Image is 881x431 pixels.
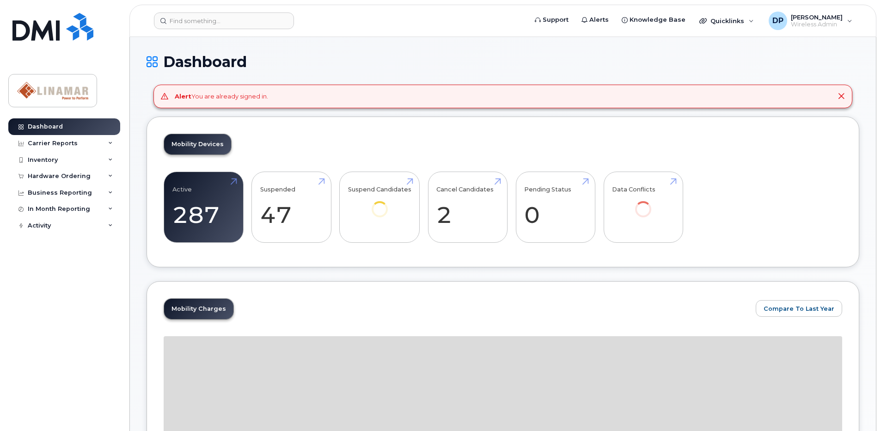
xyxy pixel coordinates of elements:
span: Compare To Last Year [764,304,834,313]
a: Mobility Charges [164,299,233,319]
a: Pending Status 0 [524,177,587,238]
a: Active 287 [172,177,235,238]
div: You are already signed in. [175,92,268,101]
a: Suspend Candidates [348,177,411,230]
a: Suspended 47 [260,177,323,238]
a: Mobility Devices [164,134,231,154]
h1: Dashboard [147,54,859,70]
a: Cancel Candidates 2 [436,177,499,238]
strong: Alert [175,92,191,100]
button: Compare To Last Year [756,300,842,317]
a: Data Conflicts [612,177,674,230]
